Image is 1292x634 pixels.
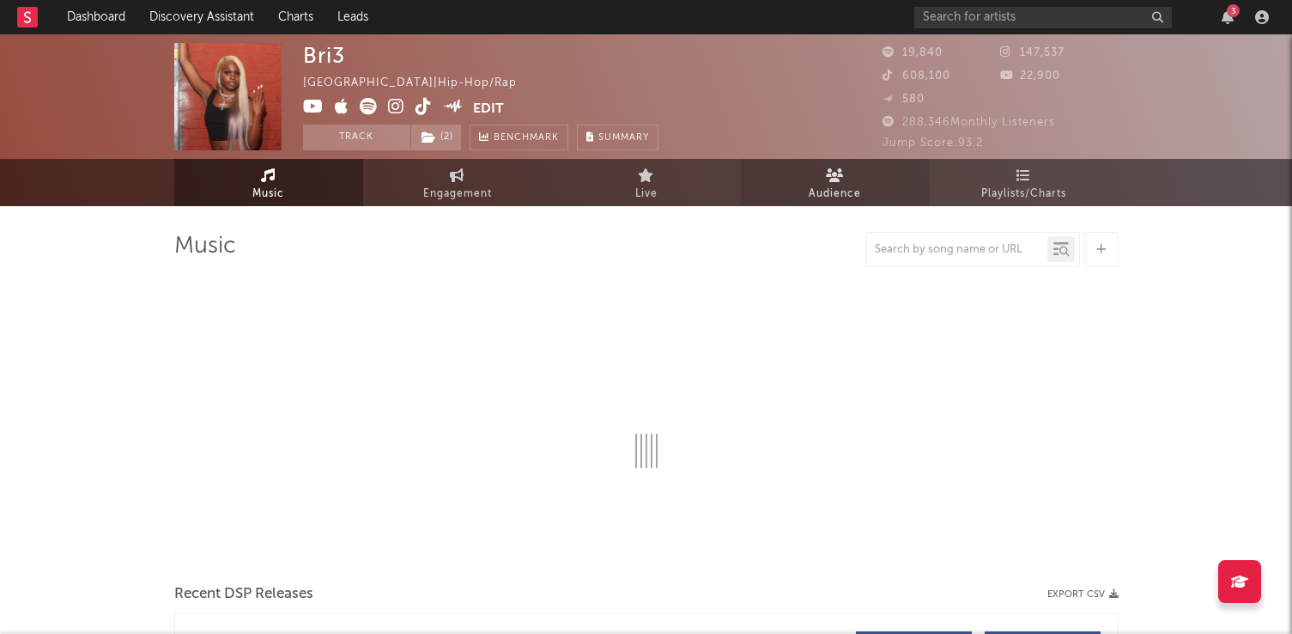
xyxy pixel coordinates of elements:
[883,137,983,149] span: Jump Score: 93.2
[809,184,861,204] span: Audience
[866,243,1047,257] input: Search by song name or URL
[473,98,504,119] button: Edit
[1222,10,1234,24] button: 3
[303,125,410,150] button: Track
[883,117,1055,128] span: 288,346 Monthly Listeners
[174,584,313,605] span: Recent DSP Releases
[1000,70,1060,82] span: 22,900
[883,70,950,82] span: 608,100
[423,184,492,204] span: Engagement
[1047,589,1119,600] button: Export CSV
[1227,4,1240,17] div: 3
[1000,47,1065,58] span: 147,537
[914,7,1172,28] input: Search for artists
[552,159,741,206] a: Live
[411,125,461,150] button: (2)
[303,43,345,68] div: Bri3
[981,184,1066,204] span: Playlists/Charts
[883,47,943,58] span: 19,840
[494,128,559,149] span: Benchmark
[577,125,658,150] button: Summary
[930,159,1119,206] a: Playlists/Charts
[883,94,925,105] span: 580
[363,159,552,206] a: Engagement
[303,73,537,94] div: [GEOGRAPHIC_DATA] | Hip-Hop/Rap
[410,125,462,150] span: ( 2 )
[635,184,658,204] span: Live
[741,159,930,206] a: Audience
[252,184,284,204] span: Music
[470,125,568,150] a: Benchmark
[174,159,363,206] a: Music
[598,133,649,143] span: Summary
